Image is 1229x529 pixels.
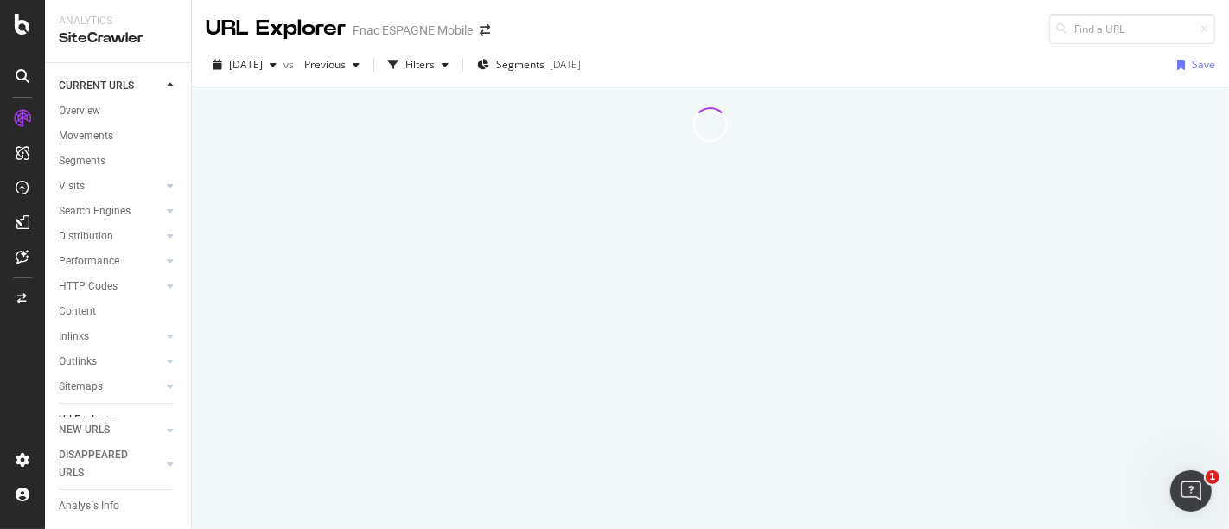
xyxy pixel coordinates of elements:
[59,77,162,95] a: CURRENT URLS
[59,202,131,220] div: Search Engines
[59,328,89,346] div: Inlinks
[59,446,162,482] a: DISAPPEARED URLS
[59,353,162,371] a: Outlinks
[59,152,179,170] a: Segments
[283,57,297,72] span: vs
[206,14,346,43] div: URL Explorer
[297,57,346,72] span: Previous
[59,277,118,296] div: HTTP Codes
[206,51,283,79] button: [DATE]
[59,378,162,396] a: Sitemaps
[59,303,96,321] div: Content
[59,227,113,245] div: Distribution
[480,24,490,36] div: arrow-right-arrow-left
[59,152,105,170] div: Segments
[405,57,435,72] div: Filters
[59,421,110,439] div: NEW URLS
[59,446,146,482] div: DISAPPEARED URLS
[229,57,263,72] span: 2024 May. 1st
[550,57,581,72] div: [DATE]
[59,252,162,271] a: Performance
[496,57,544,72] span: Segments
[59,177,162,195] a: Visits
[59,421,162,439] a: NEW URLS
[59,177,85,195] div: Visits
[59,77,134,95] div: CURRENT URLS
[59,497,179,515] a: Analysis Info
[1170,470,1212,512] iframe: Intercom live chat
[59,227,162,245] a: Distribution
[59,411,112,429] div: Url Explorer
[59,127,179,145] a: Movements
[353,22,473,39] div: Fnac ESPAGNE Mobile
[59,252,119,271] div: Performance
[1192,57,1215,72] div: Save
[381,51,455,79] button: Filters
[59,353,97,371] div: Outlinks
[59,102,179,120] a: Overview
[1170,51,1215,79] button: Save
[470,51,588,79] button: Segments[DATE]
[1206,470,1219,484] span: 1
[297,51,366,79] button: Previous
[59,277,162,296] a: HTTP Codes
[59,14,177,29] div: Analytics
[59,303,179,321] a: Content
[1049,14,1215,44] input: Find a URL
[59,29,177,48] div: SiteCrawler
[59,202,162,220] a: Search Engines
[59,411,179,429] a: Url Explorer
[59,127,113,145] div: Movements
[59,497,119,515] div: Analysis Info
[59,328,162,346] a: Inlinks
[59,102,100,120] div: Overview
[59,378,103,396] div: Sitemaps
